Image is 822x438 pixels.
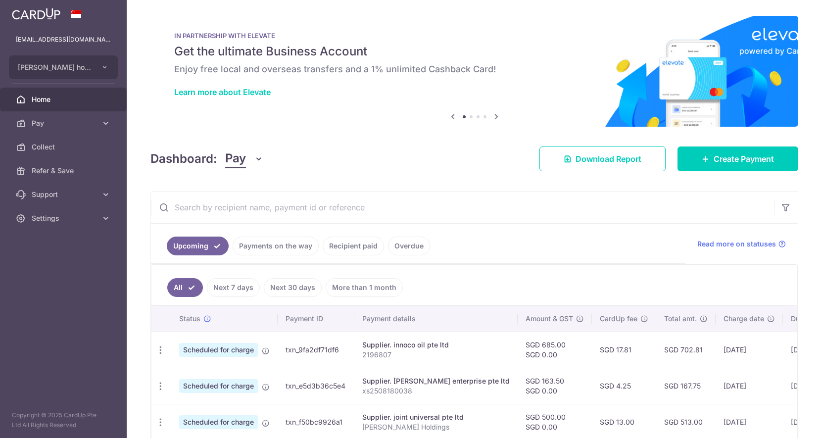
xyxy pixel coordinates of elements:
[354,306,518,332] th: Payment details
[362,422,510,432] p: [PERSON_NAME] Holdings
[278,368,354,404] td: txn_e5d3b36c5e4
[174,87,271,97] a: Learn more about Elevate
[167,278,203,297] a: All
[32,142,97,152] span: Collect
[697,239,786,249] a: Read more on statuses
[9,55,118,79] button: [PERSON_NAME] holdings inn bike leasing pte ltd
[716,332,783,368] td: [DATE]
[362,386,510,396] p: xs2508180038
[714,153,774,165] span: Create Payment
[174,63,774,75] h6: Enjoy free local and overseas transfers and a 1% unlimited Cashback Card!
[539,146,666,171] a: Download Report
[323,237,384,255] a: Recipient paid
[151,192,774,223] input: Search by recipient name, payment id or reference
[518,332,592,368] td: SGD 685.00 SGD 0.00
[32,190,97,199] span: Support
[32,166,97,176] span: Refer & Save
[207,278,260,297] a: Next 7 days
[592,368,656,404] td: SGD 4.25
[179,379,258,393] span: Scheduled for charge
[724,314,764,324] span: Charge date
[225,149,263,168] button: Pay
[592,332,656,368] td: SGD 17.81
[656,368,716,404] td: SGD 167.75
[174,44,774,59] h5: Get the ultimate Business Account
[32,95,97,104] span: Home
[362,350,510,360] p: 2196807
[278,306,354,332] th: Payment ID
[600,314,637,324] span: CardUp fee
[179,314,200,324] span: Status
[697,239,776,249] span: Read more on statuses
[518,368,592,404] td: SGD 163.50 SGD 0.00
[362,340,510,350] div: Supplier. innoco oil pte ltd
[716,368,783,404] td: [DATE]
[576,153,641,165] span: Download Report
[179,415,258,429] span: Scheduled for charge
[264,278,322,297] a: Next 30 days
[150,16,798,127] img: Renovation banner
[32,213,97,223] span: Settings
[362,376,510,386] div: Supplier. [PERSON_NAME] enterprise pte ltd
[677,146,798,171] a: Create Payment
[167,237,229,255] a: Upcoming
[388,237,430,255] a: Overdue
[278,332,354,368] td: txn_9fa2df71df6
[791,314,821,324] span: Due date
[326,278,403,297] a: More than 1 month
[656,332,716,368] td: SGD 702.81
[179,343,258,357] span: Scheduled for charge
[150,150,217,168] h4: Dashboard:
[12,8,60,20] img: CardUp
[32,118,97,128] span: Pay
[233,237,319,255] a: Payments on the way
[18,62,91,72] span: [PERSON_NAME] holdings inn bike leasing pte ltd
[16,35,111,45] p: [EMAIL_ADDRESS][DOMAIN_NAME]
[526,314,573,324] span: Amount & GST
[362,412,510,422] div: Supplier. joint universal pte ltd
[174,32,774,40] p: IN PARTNERSHIP WITH ELEVATE
[225,149,246,168] span: Pay
[664,314,697,324] span: Total amt.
